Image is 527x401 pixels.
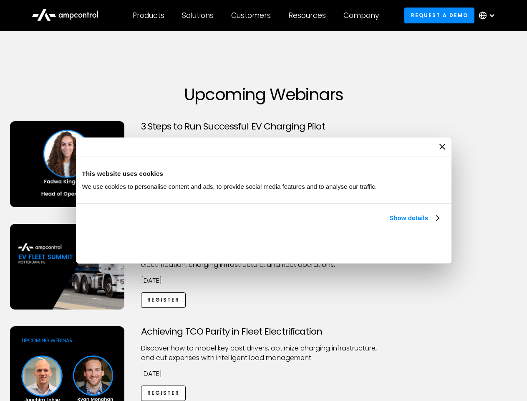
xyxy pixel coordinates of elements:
[389,213,439,223] a: Show details
[439,144,445,150] button: Close banner
[288,11,326,20] div: Resources
[133,11,164,20] div: Products
[322,233,442,257] button: Okay
[141,369,386,378] p: [DATE]
[141,121,386,132] h3: 3 Steps to Run Successful EV Charging Pilot
[343,11,379,20] div: Company
[182,11,214,20] div: Solutions
[82,183,377,190] span: We use cookies to personalise content and ads, to provide social media features and to analyse ou...
[404,8,474,23] a: Request a demo
[10,84,517,104] h1: Upcoming Webinars
[231,11,271,20] div: Customers
[141,292,186,308] a: Register
[141,276,386,285] p: [DATE]
[141,326,386,337] h3: Achieving TCO Parity in Fleet Electrification
[82,169,445,179] div: This website uses cookies
[141,386,186,401] a: Register
[141,344,386,363] p: Discover how to model key cost drivers, optimize charging infrastructure, and cut expenses with i...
